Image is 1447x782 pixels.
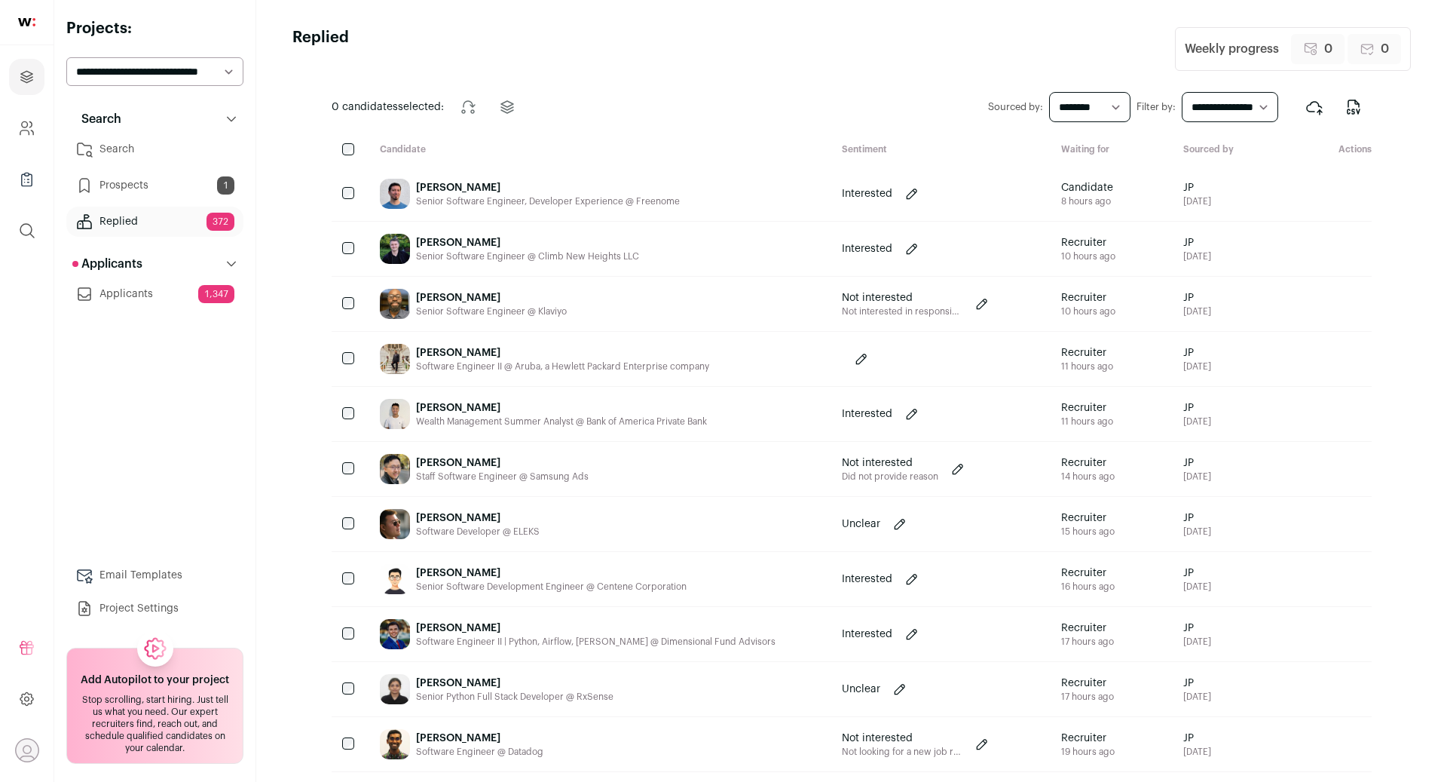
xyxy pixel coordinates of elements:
h2: Add Autopilot to your project [81,673,229,688]
span: JP [1183,400,1211,416]
span: [DATE] [1183,360,1211,373]
span: 0 [1381,40,1389,58]
div: [PERSON_NAME] [416,676,613,691]
span: [DATE] [1183,195,1211,207]
div: Weekly progress [1185,40,1279,58]
div: 10 hours ago [1061,250,1115,262]
span: JP [1183,180,1211,195]
span: [DATE] [1183,691,1211,703]
button: Search [66,104,243,134]
div: Actions [1287,143,1372,158]
span: 0 [1324,40,1332,58]
span: JP [1183,511,1211,526]
a: Company Lists [9,161,44,198]
p: Unclear [842,517,880,532]
div: [PERSON_NAME] [416,180,680,195]
a: Email Templates [66,560,243,590]
a: Project Settings [66,593,243,624]
span: JP [1183,290,1211,305]
div: Senior Software Development Engineer @ Centene Corporation [416,581,687,593]
div: Software Engineer II | Python, Airflow, [PERSON_NAME] @ Dimensional Fund Advisors [416,636,776,648]
div: 17 hours ago [1061,691,1114,703]
a: Search [66,134,243,164]
span: [DATE] [1183,636,1211,648]
a: Add Autopilot to your project Stop scrolling, start hiring. Just tell us what you need. Our exper... [66,648,243,764]
span: Recruiter [1061,511,1115,526]
div: [PERSON_NAME] [416,345,709,360]
p: Interested [842,186,892,201]
div: [PERSON_NAME] [416,731,543,746]
img: 9f2f9c419f10cc04f16e72c32b4a69671e2fac78308b7e6a4c41292cc556996b.jpg [380,509,410,539]
img: wellfound-shorthand-0d5821cbd27db2630d0214b213865d53afaa358527fdda9d0ea32b1df1b89c2c.svg [18,18,35,26]
span: Recruiter [1061,400,1113,416]
h2: Projects: [66,18,243,39]
img: 3ce2643b8d68f6d4e0aa010c5f924f662f8ef4c42f0473be3fec24305c4e3d52 [380,179,410,209]
div: Sourced by [1171,143,1288,158]
img: 9dcefab0f4f951265a415dd5f8c32b160b04cc070852f405424e92feb52ea7b2.jpg [380,234,410,264]
span: JP [1183,676,1211,691]
div: Staff Software Engineer @ Samsung Ads [416,471,589,483]
div: [PERSON_NAME] [416,621,776,636]
span: [DATE] [1183,526,1211,538]
div: [PERSON_NAME] [416,400,707,416]
div: Sentiment [830,143,1050,158]
img: 1b17de4e91b50763885c39e9c59143d063049fa621b6a004cf3dab09a6715708 [380,344,410,374]
p: Interested [842,241,892,256]
span: 1 [217,176,234,195]
div: 8 hours ago [1061,195,1113,207]
div: 11 hours ago [1061,360,1113,373]
div: 16 hours ago [1061,581,1115,593]
span: Recruiter [1061,621,1114,636]
span: JP [1183,235,1211,250]
div: 11 hours ago [1061,416,1113,428]
span: [DATE] [1183,305,1211,317]
span: Recruiter [1061,566,1115,581]
p: Applicants [72,255,142,273]
span: JP [1183,345,1211,360]
img: def0322126adfb6d4e084f36bf7c7ac922f29c8e5005288c18e238a8ce4fe270 [380,289,410,319]
p: Search [72,110,121,128]
img: 3101f251ee35bcac07cfa5e9505b8265c1019123813c6dc4cb2182e3ce88ca05.jpg [380,454,410,484]
button: Export to ATS [1296,89,1332,125]
span: 0 candidates [332,102,398,112]
span: Recruiter [1061,676,1114,691]
div: 10 hours ago [1061,305,1115,317]
div: Software Engineer @ Datadog [416,746,543,758]
span: [DATE] [1183,581,1211,593]
p: Unclear [842,682,880,697]
span: Candidate [1061,180,1113,195]
p: Not looking for a new job right now [842,746,962,758]
a: Replied372 [66,207,243,237]
span: selected: [332,100,444,115]
img: c48e161d421df30db90cbce03411efc83b44ff4aa39eacca54c32cc62b052b2a [380,619,410,649]
span: Recruiter [1061,731,1115,746]
div: 17 hours ago [1061,636,1114,648]
p: Interested [842,406,892,422]
button: Export to CSV [1335,89,1372,125]
div: Software Developer @ ELEKS [416,526,540,538]
div: Wealth Management Summer Analyst @ Bank of America Private Bank [416,416,707,428]
p: Interested [842,572,892,587]
span: [DATE] [1183,471,1211,483]
button: Open dropdown [15,738,39,762]
a: Prospects1 [66,170,243,201]
img: 24e1978b4230361daf8952924e5309eaec55fe53a7a401bed1f1ecc32ae46757.jpg [380,674,410,704]
img: f66cfd25ea71fb635ac9fe2cce019e9f8e26c5b2ca3c9f4fd37a133236f73891 [380,729,410,759]
span: Recruiter [1061,345,1113,360]
label: Sourced by: [988,101,1043,113]
p: Not interested [842,290,962,305]
p: Did not provide reason [842,471,938,483]
div: Senior Software Engineer, Developer Experience @ Freenome [416,195,680,207]
span: Recruiter [1061,290,1115,305]
span: 372 [206,213,234,231]
span: Recruiter [1061,455,1115,471]
span: [DATE] [1183,250,1211,262]
div: 15 hours ago [1061,526,1115,538]
span: JP [1183,731,1211,746]
div: [PERSON_NAME] [416,290,567,305]
span: [DATE] [1183,746,1211,758]
span: JP [1183,566,1211,581]
a: Company and ATS Settings [9,110,44,146]
span: JP [1183,455,1211,471]
button: Applicants [66,249,243,279]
